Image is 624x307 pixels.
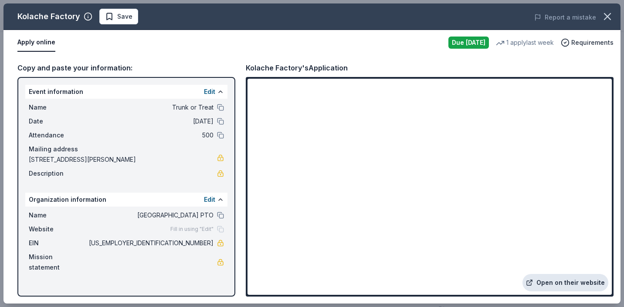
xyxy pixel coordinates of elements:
span: Name [29,102,87,113]
a: Open on their website [522,274,608,291]
span: [DATE] [87,116,214,127]
button: Save [99,9,138,24]
span: Website [29,224,87,234]
div: Due [DATE] [448,37,489,49]
span: Date [29,116,87,127]
div: 1 apply last week [496,37,554,48]
span: Fill in using "Edit" [170,226,214,233]
div: Event information [25,85,227,99]
div: Kolache Factory's Application [246,62,348,73]
span: [GEOGRAPHIC_DATA] PTO [87,210,214,220]
span: Name [29,210,87,220]
button: Requirements [561,37,614,48]
button: Edit [204,87,215,97]
span: [US_EMPLOYER_IDENTIFICATION_NUMBER] [87,238,214,248]
span: 500 [87,130,214,140]
div: Mailing address [29,144,224,154]
span: [STREET_ADDRESS][PERSON_NAME] [29,154,217,165]
span: Requirements [571,37,614,48]
div: Copy and paste your information: [17,62,235,73]
div: Kolache Factory [17,10,80,23]
span: Save [117,11,132,22]
span: EIN [29,238,87,248]
button: Edit [204,194,215,205]
div: Organization information [25,193,227,207]
span: Description [29,168,87,179]
button: Apply online [17,33,55,52]
span: Mission statement [29,252,87,273]
button: Report a mistake [534,12,596,23]
span: Attendance [29,130,87,140]
span: Trunk or Treat [87,102,214,113]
